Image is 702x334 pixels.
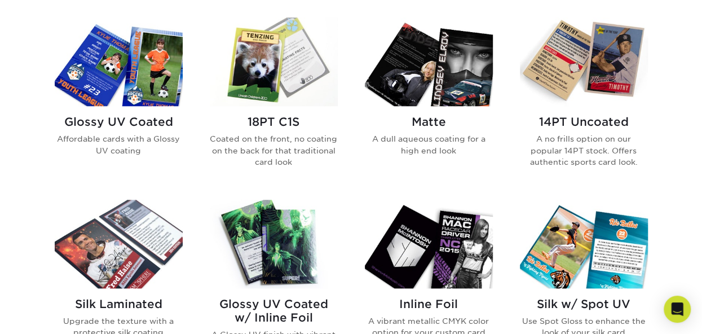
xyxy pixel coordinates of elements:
img: Inline Foil Trading Cards [365,200,493,288]
p: A no frills option on our popular 14PT stock. Offers authentic sports card look. [520,133,648,168]
a: Glossy UV Coated Trading Cards Glossy UV Coated Affordable cards with a Glossy UV coating [55,17,183,186]
img: Glossy UV Coated w/ Inline Foil Trading Cards [210,200,338,288]
img: 18PT C1S Trading Cards [210,17,338,106]
h2: Glossy UV Coated w/ Inline Foil [210,297,338,324]
img: Silk w/ Spot UV Trading Cards [520,200,648,288]
p: Affordable cards with a Glossy UV coating [55,133,183,156]
img: Silk Laminated Trading Cards [55,200,183,288]
h2: 14PT Uncoated [520,115,648,129]
a: 18PT C1S Trading Cards 18PT C1S Coated on the front, no coating on the back for that traditional ... [210,17,338,186]
h2: Glossy UV Coated [55,115,183,129]
a: 14PT Uncoated Trading Cards 14PT Uncoated A no frills option on our popular 14PT stock. Offers au... [520,17,648,186]
div: Open Intercom Messenger [664,296,691,323]
img: Glossy UV Coated Trading Cards [55,17,183,106]
p: A dull aqueous coating for a high end look [365,133,493,156]
h2: 18PT C1S [210,115,338,129]
img: 14PT Uncoated Trading Cards [520,17,648,106]
h2: Inline Foil [365,297,493,311]
img: Matte Trading Cards [365,17,493,106]
h2: Silk w/ Spot UV [520,297,648,311]
h2: Silk Laminated [55,297,183,311]
a: Matte Trading Cards Matte A dull aqueous coating for a high end look [365,17,493,186]
h2: Matte [365,115,493,129]
p: Coated on the front, no coating on the back for that traditional card look [210,133,338,168]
